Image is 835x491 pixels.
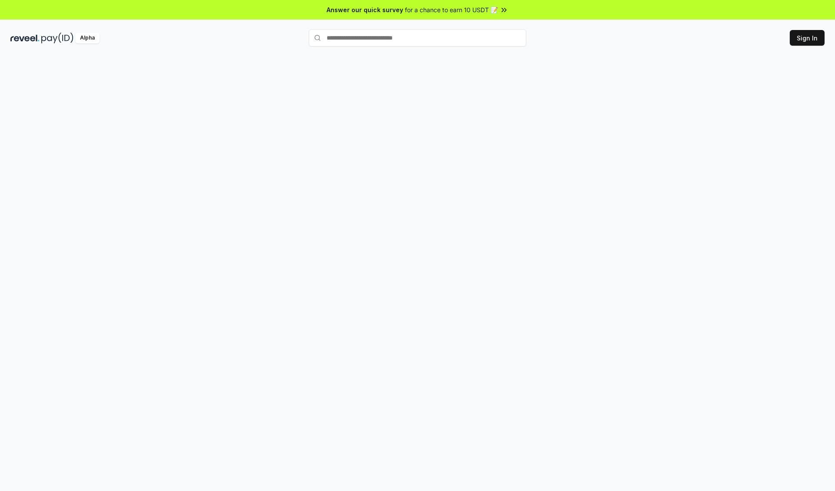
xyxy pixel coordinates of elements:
span: for a chance to earn 10 USDT 📝 [405,5,498,14]
img: pay_id [41,33,73,43]
div: Alpha [75,33,100,43]
span: Answer our quick survey [327,5,403,14]
button: Sign In [790,30,825,46]
img: reveel_dark [10,33,40,43]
